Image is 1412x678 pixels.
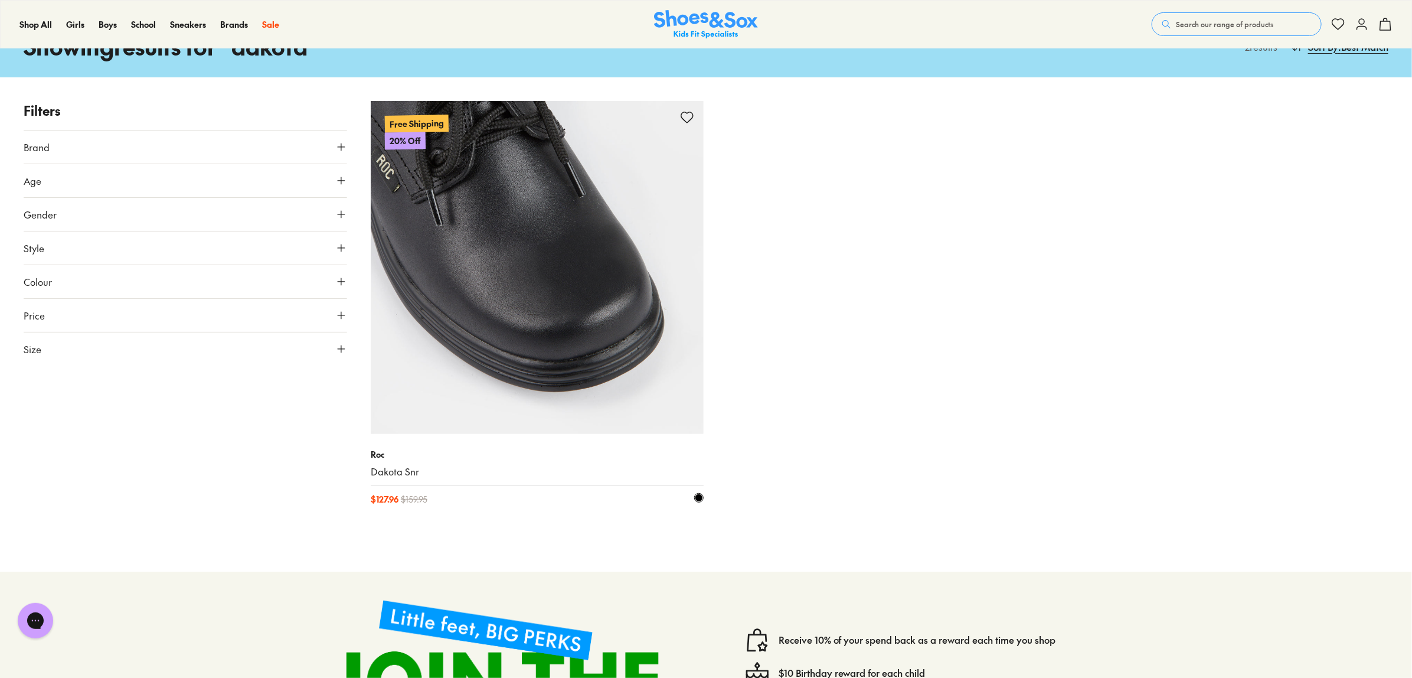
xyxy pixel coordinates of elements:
span: Sneakers [170,18,206,30]
p: 20% Off [384,131,426,151]
span: Age [24,174,41,188]
span: Search our range of products [1176,19,1273,30]
button: Gender [24,198,347,231]
button: Style [24,232,347,265]
iframe: Gorgias live chat messenger [12,599,59,643]
span: $ 159.95 [401,493,427,506]
span: Style [24,241,44,255]
button: Age [24,164,347,197]
span: $ 127.96 [371,493,398,506]
span: Sale [262,18,279,30]
span: Brands [220,18,248,30]
a: Dakota Snr [371,465,704,478]
span: Price [24,308,45,322]
img: vector1.svg [746,628,769,652]
span: Brand [24,140,50,154]
a: Girls [66,18,84,31]
p: Roc [371,448,704,461]
span: Colour [24,275,52,289]
button: Search our range of products [1152,12,1322,36]
span: Size [24,342,41,356]
span: Boys [99,18,117,30]
a: Boys [99,18,117,31]
a: Free Shipping20% Off [371,101,704,434]
p: Free Shipping [384,113,449,135]
button: Colour [24,265,347,298]
span: School [131,18,156,30]
a: Shoes & Sox [654,10,758,39]
img: SNS_Logo_Responsive.svg [654,10,758,39]
a: Sale [262,18,279,31]
button: Price [24,299,347,332]
a: Shop All [19,18,52,31]
a: School [131,18,156,31]
span: Girls [66,18,84,30]
button: Size [24,333,347,366]
span: Gender [24,207,57,221]
p: Filters [24,101,347,120]
button: Brand [24,131,347,164]
a: Sneakers [170,18,206,31]
a: Brands [220,18,248,31]
a: Receive 10% of your spend back as a reward each time you shop [779,634,1056,647]
span: Shop All [19,18,52,30]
